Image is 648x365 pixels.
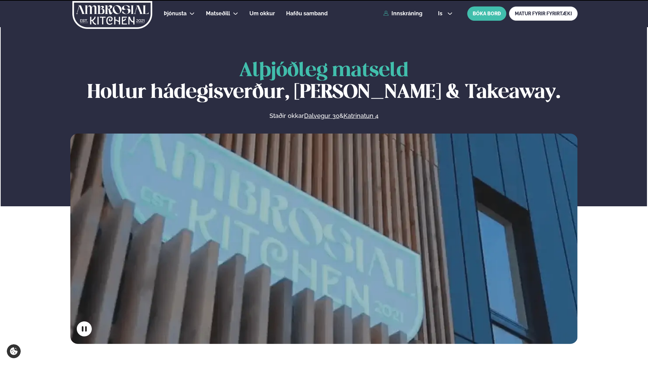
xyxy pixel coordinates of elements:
a: Cookie settings [7,344,21,358]
h1: Hollur hádegisverður, [PERSON_NAME] & Takeaway. [70,60,578,104]
a: Katrinatun 4 [344,112,379,120]
a: MATUR FYRIR FYRIRTÆKI [509,6,578,21]
a: Um okkur [249,10,275,18]
a: Innskráning [383,11,422,17]
img: logo [72,1,153,29]
a: Hafðu samband [286,10,328,18]
span: Alþjóðleg matseld [239,62,408,80]
p: Staðir okkar & [195,112,452,120]
span: Hafðu samband [286,10,328,17]
a: Matseðill [206,10,230,18]
button: is [433,11,458,16]
span: is [438,11,444,16]
a: Dalvegur 30 [304,112,339,120]
span: Matseðill [206,10,230,17]
span: Um okkur [249,10,275,17]
a: Þjónusta [164,10,187,18]
span: Þjónusta [164,10,187,17]
button: BÓKA BORÐ [467,6,506,21]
